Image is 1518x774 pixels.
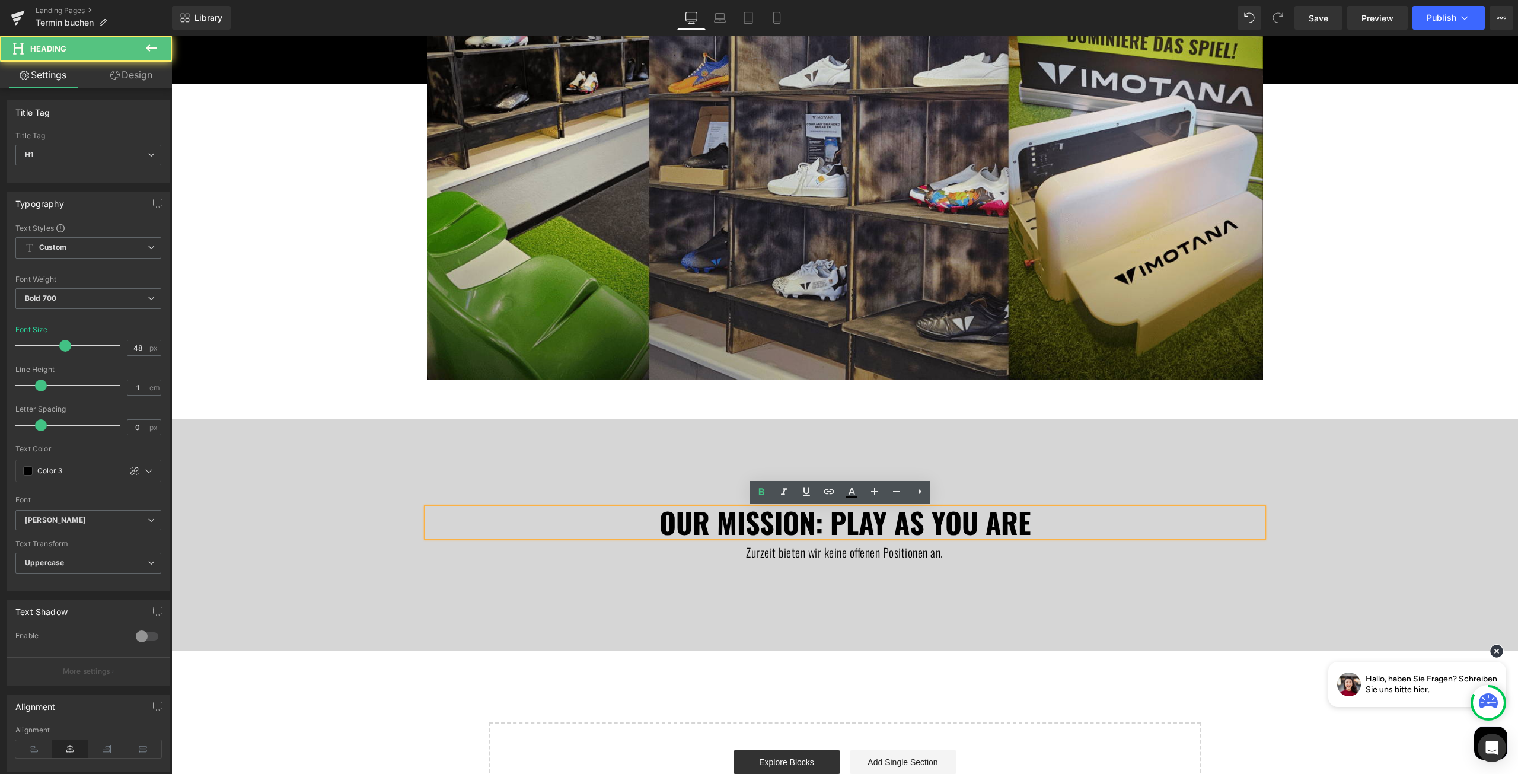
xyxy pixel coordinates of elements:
[39,243,66,253] b: Custom
[88,62,174,88] a: Design
[15,600,68,617] div: Text Shadow
[25,515,86,525] i: [PERSON_NAME]
[1309,12,1328,24] span: Save
[30,44,66,53] span: Heading
[1347,6,1408,30] a: Preview
[15,695,56,712] div: Alignment
[1490,6,1513,30] button: More
[1266,6,1290,30] button: Redo
[734,6,763,30] a: Tablet
[1300,687,1340,727] iframe: Superchat Widget Button
[1318,609,1332,623] iframe: Superchat Widget Close Button
[1238,6,1261,30] button: Undo
[706,6,734,30] a: Laptop
[256,507,1092,526] p: Zurzeit bieten wir keine offenen Positionen an.
[1412,6,1485,30] button: Publish
[15,540,161,548] div: Text Transform
[149,384,160,391] span: em
[25,558,64,567] b: Uppercase
[15,496,161,504] div: Font
[15,326,48,334] div: Font Size
[7,657,170,685] button: More settings
[15,275,161,284] div: Font Weight
[25,150,33,159] b: H1
[1361,12,1393,24] span: Preview
[25,294,56,302] b: Bold 700
[15,101,50,117] div: Title Tag
[37,464,115,477] input: Color
[256,473,1092,501] h1: Our mission: Play as you are
[15,365,161,374] div: Line Height
[677,6,706,30] a: Desktop
[1157,626,1335,671] iframe: Superchat Widget Greeting Message
[763,6,791,30] a: Mobile
[1478,734,1506,762] div: Open Intercom Messenger
[149,344,160,352] span: px
[15,445,161,453] div: Text Color
[15,223,161,232] div: Text Styles
[15,405,161,413] div: Letter Spacing
[149,423,160,431] span: px
[194,12,222,23] span: Library
[562,715,669,738] a: Explore Blocks
[36,18,94,27] span: Termin buchen
[63,666,110,677] p: More settings
[15,192,64,209] div: Typography
[172,6,231,30] a: New Library
[15,726,161,734] div: Alignment
[1427,13,1456,23] span: Publish
[15,631,124,644] div: Enable
[15,132,161,140] div: Title Tag
[678,715,785,738] a: Add Single Section
[36,6,172,15] a: Landing Pages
